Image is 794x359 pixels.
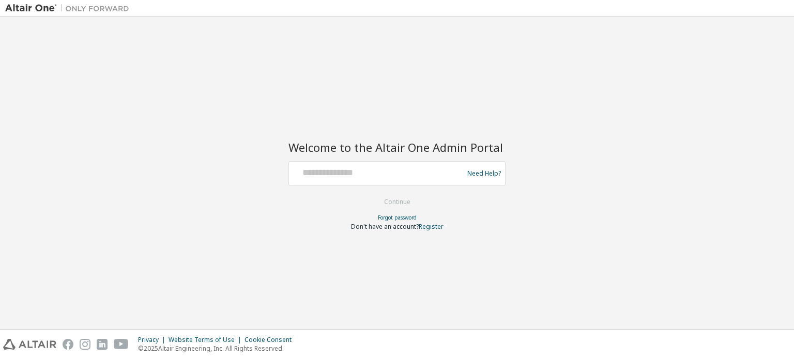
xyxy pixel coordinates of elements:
div: Website Terms of Use [169,336,245,344]
a: Forgot password [378,214,417,221]
img: linkedin.svg [97,339,108,350]
img: youtube.svg [114,339,129,350]
a: Register [419,222,444,231]
div: Cookie Consent [245,336,298,344]
div: Privacy [138,336,169,344]
img: altair_logo.svg [3,339,56,350]
p: © 2025 Altair Engineering, Inc. All Rights Reserved. [138,344,298,353]
img: facebook.svg [63,339,73,350]
a: Need Help? [467,173,501,174]
span: Don't have an account? [351,222,419,231]
img: instagram.svg [80,339,90,350]
img: Altair One [5,3,134,13]
h2: Welcome to the Altair One Admin Portal [288,140,506,154]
